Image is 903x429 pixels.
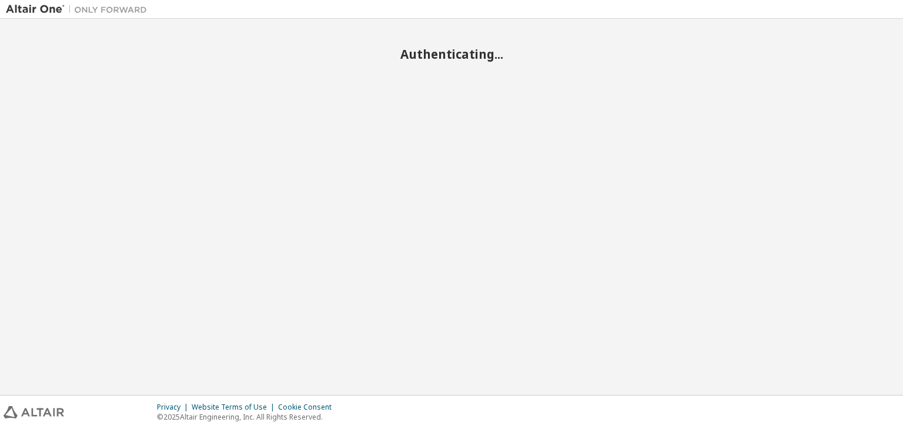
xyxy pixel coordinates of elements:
p: © 2025 Altair Engineering, Inc. All Rights Reserved. [157,412,339,422]
div: Website Terms of Use [192,403,278,412]
div: Cookie Consent [278,403,339,412]
div: Privacy [157,403,192,412]
h2: Authenticating... [6,46,897,62]
img: altair_logo.svg [4,406,64,418]
img: Altair One [6,4,153,15]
